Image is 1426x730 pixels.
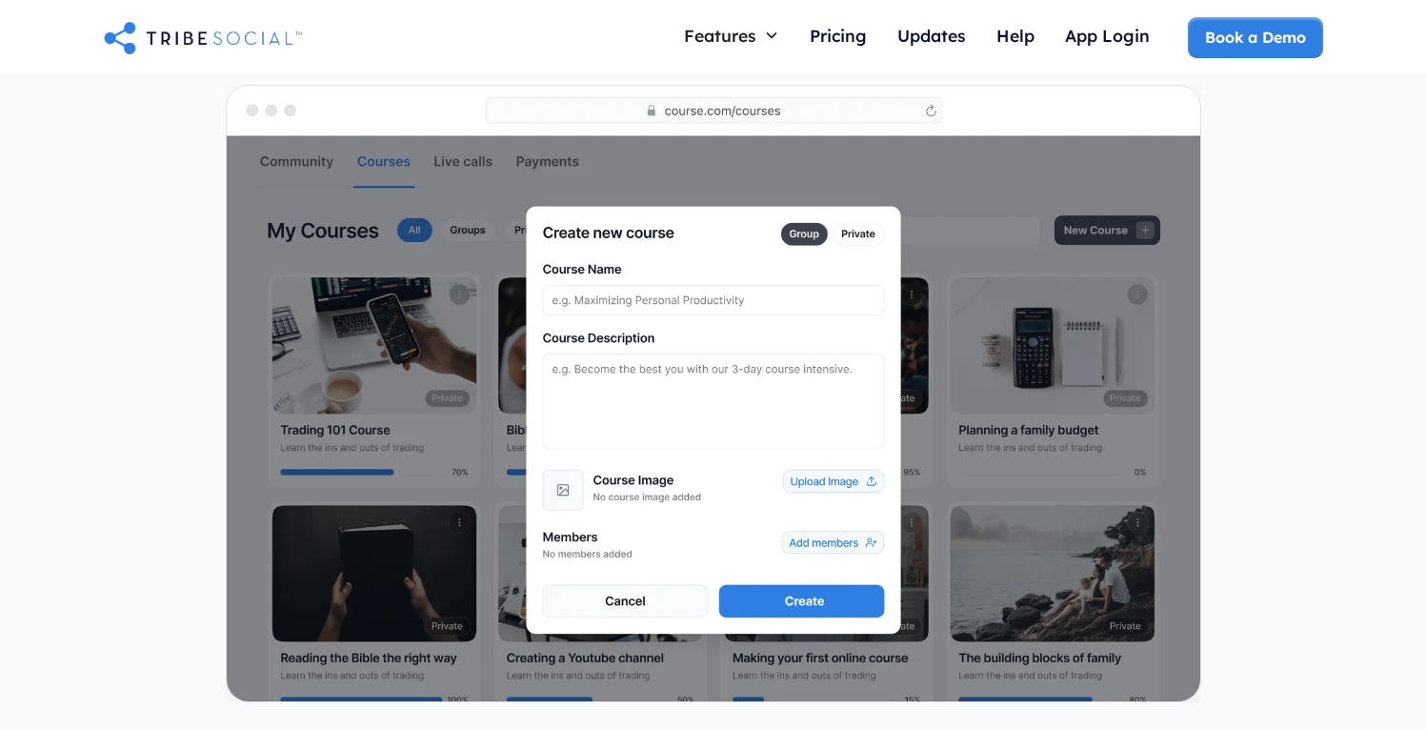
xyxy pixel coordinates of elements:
[810,25,867,46] div: Pricing
[897,25,966,46] div: Updates
[981,17,1050,58] a: Help
[684,25,756,46] div: Features
[1188,17,1322,57] a: Book a Demo
[104,18,302,56] a: home
[669,17,794,53] div: Features
[996,25,1034,46] div: Help
[794,17,882,58] a: Pricing
[1065,25,1150,46] div: App Login
[882,17,981,58] a: Updates
[1050,17,1165,58] a: App Login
